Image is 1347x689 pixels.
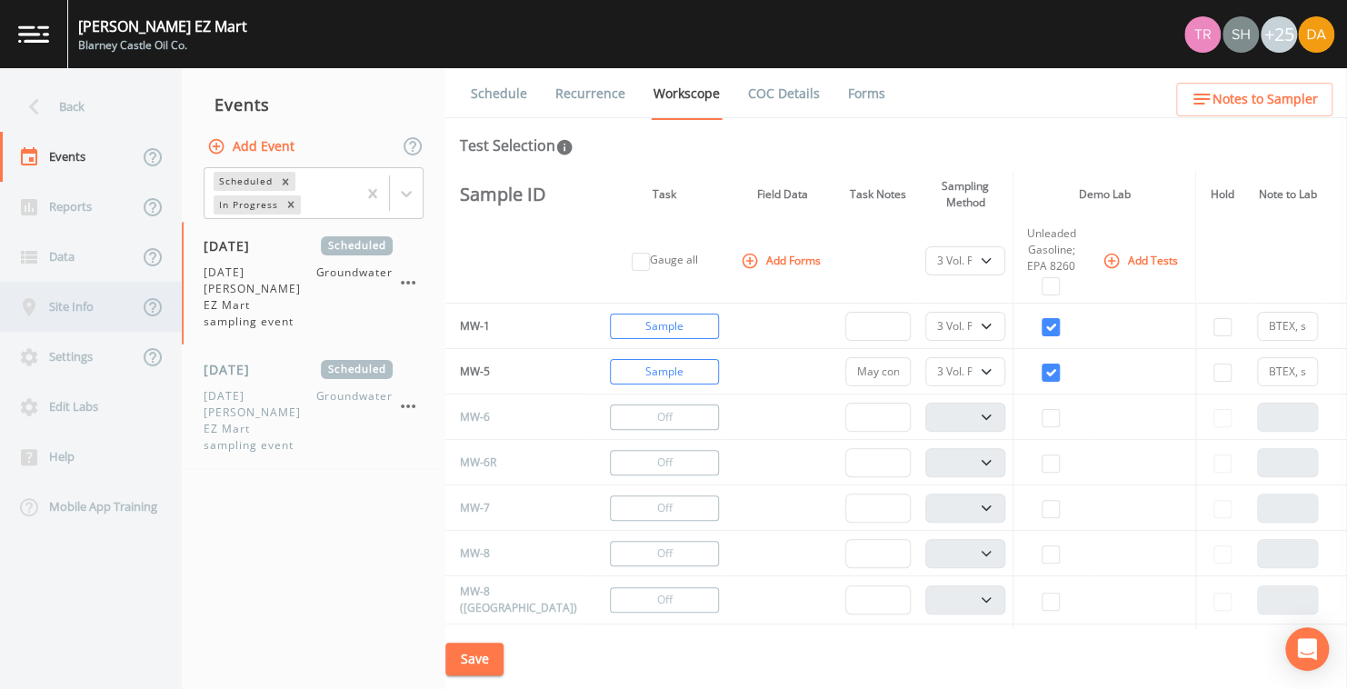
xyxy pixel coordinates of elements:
td: MW-5 [445,349,584,394]
div: Open Intercom Messenger [1285,627,1329,671]
td: MW-9 [445,624,584,670]
img: logo [18,25,49,43]
button: Off [610,495,719,521]
td: MW-7 [445,485,584,531]
button: Save [445,643,504,676]
div: Blarney Castle Oil Co. [78,37,247,54]
label: Gauge all [650,252,698,268]
button: Off [610,587,719,613]
td: MW-8 [445,531,584,576]
span: Scheduled [321,236,393,255]
th: Note to Lab [1250,171,1325,218]
button: Add Event [204,130,302,164]
button: Off [610,541,719,566]
button: Add Forms [737,245,828,275]
div: Test Selection [460,135,574,156]
a: Recurrence [553,68,628,119]
td: MW-6 [445,394,584,440]
td: MW-6R [445,440,584,485]
div: [PERSON_NAME] EZ Mart [78,15,247,37]
a: [DATE]Scheduled[DATE] [PERSON_NAME] EZ Mart sampling eventGroundwater [182,345,445,469]
span: [DATE] [204,360,263,379]
div: Scheduled [214,172,275,191]
th: Field Data [727,171,837,218]
th: Hold [1195,171,1249,218]
div: Unleaded Gasoline; EPA 8260 [1021,225,1081,275]
th: Sample ID [445,171,584,218]
td: MW-1 [445,304,584,349]
a: Workscope [651,68,723,120]
a: Forms [845,68,888,119]
img: 726fd29fcef06c5d4d94ec3380ebb1a1 [1222,16,1259,53]
a: COC Details [745,68,823,119]
button: Sample [610,314,719,339]
div: Events [182,82,445,127]
th: Demo Lab [1013,171,1196,218]
button: Add Tests [1099,245,1185,275]
span: [DATE] [PERSON_NAME] EZ Mart sampling event [204,265,315,330]
th: Task [602,171,727,218]
div: +25 [1261,16,1297,53]
img: 939099765a07141c2f55256aeaad4ea5 [1184,16,1221,53]
td: MW-8 ([GEOGRAPHIC_DATA]) [445,576,584,624]
div: Remove In Progress [281,195,301,215]
span: Notes to Sampler [1212,88,1318,111]
span: [DATE] [204,236,263,255]
span: Groundwater [315,265,393,330]
span: Scheduled [321,360,393,379]
img: e87f1c0e44c1658d59337c30f0e43455 [1298,16,1334,53]
div: In Progress [214,195,281,215]
div: Remove Scheduled [275,172,295,191]
button: Off [610,450,719,475]
button: Notes to Sampler [1176,83,1332,116]
span: Groundwater [315,388,393,454]
button: Sample [610,359,719,384]
span: [DATE] [PERSON_NAME] EZ Mart sampling event [204,388,315,454]
svg: In this section you'll be able to select the analytical test to run, based on the media type, and... [555,138,574,156]
a: [DATE]Scheduled[DATE] [PERSON_NAME] EZ Mart sampling eventGroundwater [182,222,445,345]
a: Schedule [468,68,530,119]
button: Off [610,404,719,430]
div: shaynee@enviro-britesolutions.com [1222,16,1260,53]
th: Sampling Method [918,171,1013,218]
th: Task Notes [838,171,918,218]
div: Travis Kirin [1183,16,1222,53]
